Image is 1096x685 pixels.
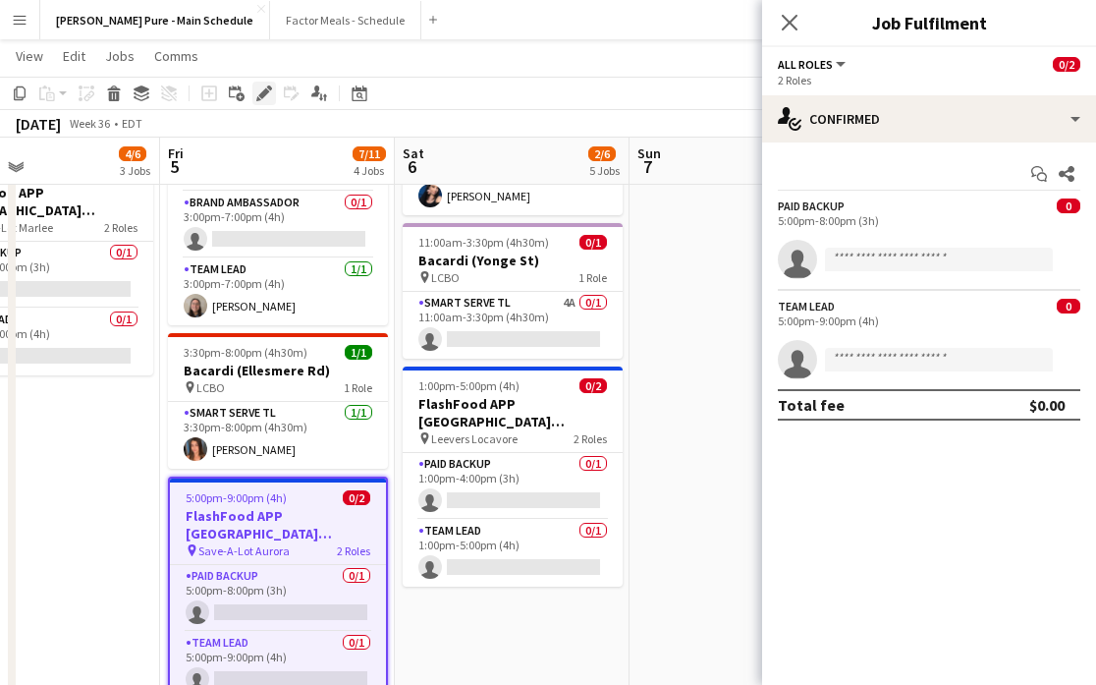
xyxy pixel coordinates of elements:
[154,47,198,65] span: Comms
[762,95,1096,143] div: Confirmed
[270,1,421,39] button: Factor Meals - Schedule
[418,235,549,250] span: 11:00am-3:30pm (4h30m)
[16,114,61,134] div: [DATE]
[400,155,424,178] span: 6
[55,43,93,69] a: Edit
[344,380,372,395] span: 1 Role
[8,43,51,69] a: View
[589,163,620,178] div: 5 Jobs
[403,453,623,520] app-card-role: Paid Backup0/11:00pm-4:00pm (3h)
[403,520,623,587] app-card-role: Team Lead0/11:00pm-5:00pm (4h)
[198,543,290,558] span: Save-A-Lot Aurora
[762,10,1096,35] h3: Job Fulfilment
[354,163,385,178] div: 4 Jobs
[146,43,206,69] a: Comms
[403,395,623,430] h3: FlashFood APP [GEOGRAPHIC_DATA] [GEOGRAPHIC_DATA], [GEOGRAPHIC_DATA]
[105,47,135,65] span: Jobs
[579,378,607,393] span: 0/2
[168,402,388,469] app-card-role: Smart Serve TL1/13:30pm-8:00pm (4h30m)[PERSON_NAME]
[778,213,1080,228] div: 5:00pm-8:00pm (3h)
[637,144,661,162] span: Sun
[574,431,607,446] span: 2 Roles
[122,116,142,131] div: EDT
[578,270,607,285] span: 1 Role
[1029,395,1065,415] div: $0.00
[431,270,460,285] span: LCBO
[1057,299,1080,314] span: 0
[1053,57,1080,72] span: 0/2
[403,292,623,359] app-card-role: Smart Serve TL4A0/111:00am-3:30pm (4h30m)
[119,146,146,161] span: 4/6
[170,565,386,632] app-card-role: Paid Backup0/15:00pm-8:00pm (3h)
[337,543,370,558] span: 2 Roles
[345,345,372,360] span: 1/1
[40,1,270,39] button: [PERSON_NAME] Pure - Main Schedule
[168,144,184,162] span: Fri
[168,362,388,379] h3: Bacardi (Ellesmere Rd)
[403,367,623,587] app-job-card: 1:00pm-5:00pm (4h)0/2FlashFood APP [GEOGRAPHIC_DATA] [GEOGRAPHIC_DATA], [GEOGRAPHIC_DATA] Leevers...
[403,252,623,269] h3: Bacardi (Yonge St)
[184,345,307,360] span: 3:30pm-8:00pm (4h30m)
[778,299,835,314] div: Team Lead
[16,47,43,65] span: View
[579,235,607,250] span: 0/1
[196,380,225,395] span: LCBO
[403,223,623,359] app-job-card: 11:00am-3:30pm (4h30m)0/1Bacardi (Yonge St) LCBO1 RoleSmart Serve TL4A0/111:00am-3:30pm (4h30m)
[168,333,388,469] app-job-card: 3:30pm-8:00pm (4h30m)1/1Bacardi (Ellesmere Rd) LCBO1 RoleSmart Serve TL1/13:30pm-8:00pm (4h30m)[P...
[65,116,114,131] span: Week 36
[186,490,287,505] span: 5:00pm-9:00pm (4h)
[168,258,388,325] app-card-role: Team Lead1/13:00pm-7:00pm (4h)[PERSON_NAME]
[1057,199,1080,213] span: 0
[588,146,616,161] span: 2/6
[165,155,184,178] span: 5
[418,378,520,393] span: 1:00pm-5:00pm (4h)
[778,314,1080,328] div: 5:00pm-9:00pm (4h)
[63,47,85,65] span: Edit
[403,144,424,162] span: Sat
[343,490,370,505] span: 0/2
[778,395,845,415] div: Total fee
[778,57,833,72] span: All roles
[97,43,142,69] a: Jobs
[778,57,849,72] button: All roles
[104,220,137,235] span: 2 Roles
[634,155,661,178] span: 7
[170,507,386,542] h3: FlashFood APP [GEOGRAPHIC_DATA] [GEOGRAPHIC_DATA], [GEOGRAPHIC_DATA]
[778,73,1080,87] div: 2 Roles
[120,163,150,178] div: 3 Jobs
[778,199,845,213] div: Paid Backup
[168,192,388,258] app-card-role: Brand Ambassador0/13:00pm-7:00pm (4h)
[353,146,386,161] span: 7/11
[431,431,518,446] span: Leevers Locavore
